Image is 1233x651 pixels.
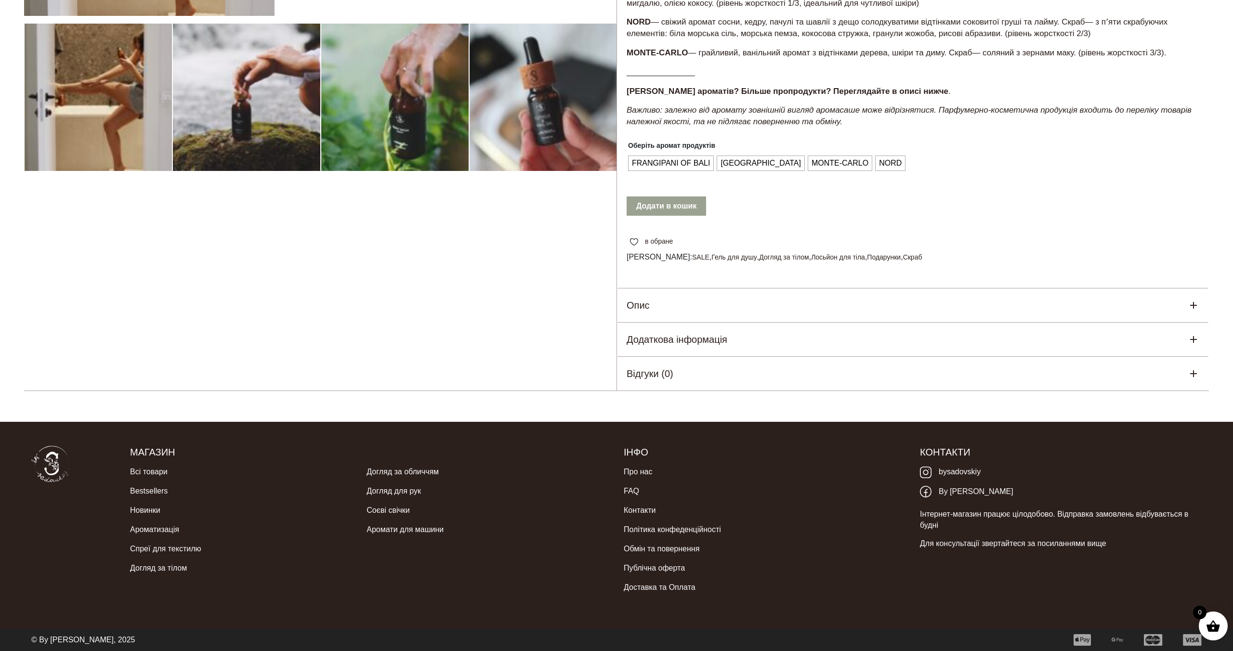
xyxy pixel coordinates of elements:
[627,87,788,96] strong: [PERSON_NAME] ароматів? Більше про
[627,251,1199,263] span: [PERSON_NAME]: , , , , ,
[130,462,168,482] a: Всі товари
[130,501,160,520] a: Новинки
[711,253,757,261] a: Гель для душу
[624,482,639,501] a: FAQ
[130,559,187,578] a: Догляд за тілом
[130,446,609,458] h5: Магазин
[627,48,688,57] strong: MONTE-CARLO
[788,87,826,96] strong: продукти
[627,66,1199,78] p: _______________
[627,47,1199,59] p: — грайливий, ванільний аромат з відтінками дерева, шкіри та диму. Скраб . (рівень жорсткості 3/3).
[808,156,872,170] li: MONTE-CARLO
[630,238,638,246] img: unfavourite.svg
[627,236,676,247] a: в обране
[876,156,905,170] li: NORD
[920,482,1013,502] a: By [PERSON_NAME]
[624,446,905,458] h5: Інфо
[627,298,650,312] h5: Опис
[627,86,1199,97] p: .
[624,539,699,559] a: Обмін та повернення
[367,501,409,520] a: Соєві свічки
[31,635,135,645] p: © By [PERSON_NAME], 2025
[627,366,673,381] h5: Відгуки (0)
[629,156,713,170] li: FRANGIPANI OF BALI
[624,578,695,597] a: Доставка та Оплата
[630,156,712,171] span: FRANGIPANI OF BALI
[627,17,651,26] strong: NORD
[809,156,871,171] span: MONTE-CARLO
[920,446,1202,458] h5: Контакти
[367,482,421,501] a: Догляд для рук
[627,332,727,347] h5: Додаткова інформація
[130,539,201,559] a: Спреї для текстилю
[645,236,673,247] span: в обране
[1193,606,1207,619] span: 0
[867,253,901,261] a: Подарунки
[759,253,809,261] a: Догляд за тілом
[130,520,179,539] a: Ароматизація
[826,87,948,96] strong: ? Переглядайте в описі нижче
[624,520,721,539] a: Політика конфеденційності
[692,253,709,261] a: SALE
[130,482,168,501] a: Bestsellers
[717,156,804,170] li: MONACO
[920,509,1202,531] p: Інтернет-магазин працює цілодобово. Відправка замовлень відбувається в будні
[627,154,905,172] ul: Оберіть аромат продуктів
[903,253,922,261] a: Скраб
[811,253,865,261] a: Лосьйон для тіла
[627,16,1199,39] p: — свіжий аромат сосни, кедру, пачулі та шавлії з дещо солодкуватими відтінками соковитої груші та...
[627,105,1192,126] em: Важливо: залежно від аромату зовнішній вигляд аромасаше може відрізнятися. Парфумерно-косметична ...
[920,538,1202,549] p: Для консультації звертайтеся за посиланнями вище
[718,156,803,171] span: [GEOGRAPHIC_DATA]
[624,559,685,578] a: Публічна оферта
[972,48,1074,57] span: — соляний з зернами маку
[624,462,652,482] a: Про нас
[367,462,439,482] a: Догляд за обличчям
[624,501,656,520] a: Контакти
[920,462,981,482] a: bysadovskiy
[628,138,715,153] label: Оберіть аромат продуктів
[367,520,444,539] a: Аромати для машини
[877,156,904,171] span: NORD
[627,196,706,216] button: Додати в кошик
